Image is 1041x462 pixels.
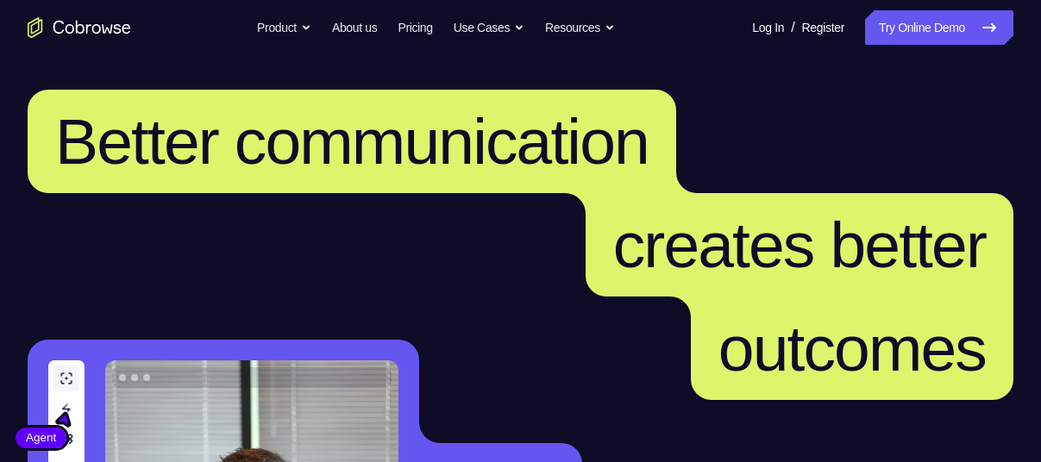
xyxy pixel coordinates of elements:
button: Resources [545,10,615,45]
span: creates better [613,209,986,281]
a: Register [802,10,844,45]
button: Use Cases [454,10,524,45]
a: Pricing [398,10,432,45]
span: Better communication [55,105,649,178]
a: Try Online Demo [865,10,1013,45]
a: Go to the home page [28,17,131,38]
button: Product [257,10,311,45]
span: outcomes [718,312,986,384]
span: Agent [16,429,66,446]
a: About us [332,10,377,45]
span: / [791,17,794,38]
a: Log In [752,10,784,45]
